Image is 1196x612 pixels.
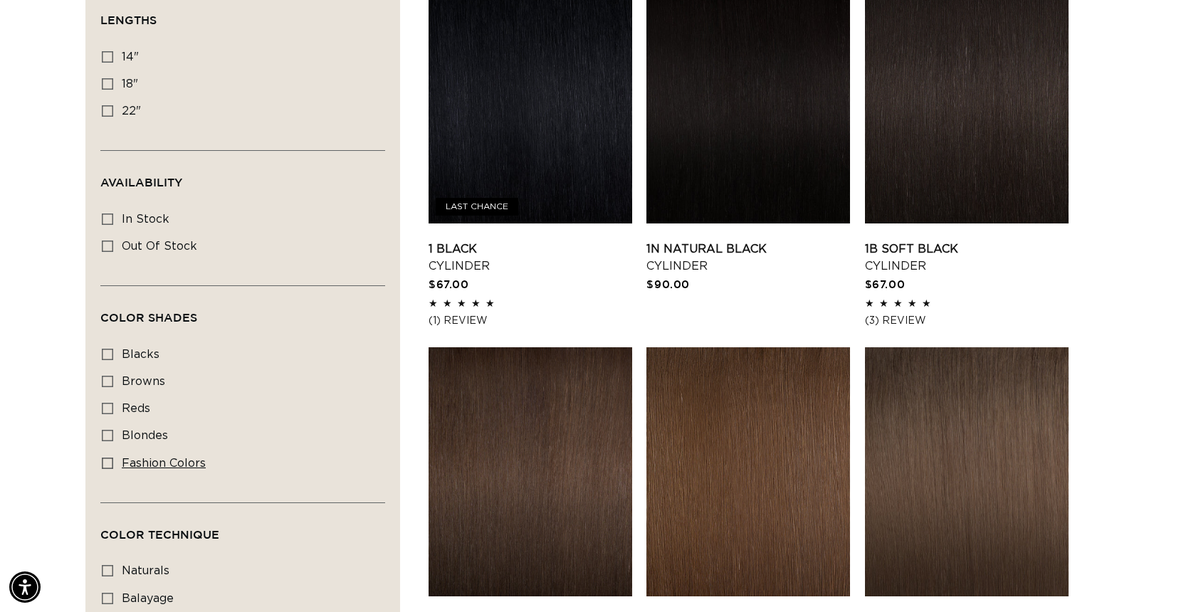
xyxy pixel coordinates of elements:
span: browns [122,376,165,387]
span: 18" [122,78,138,90]
span: balayage [122,593,174,604]
span: blacks [122,349,159,360]
summary: Color Shades (0 selected) [100,286,385,337]
iframe: Chat Widget [1125,544,1196,612]
span: Out of stock [122,241,197,252]
span: Lengths [100,14,157,26]
a: 1N Natural Black Cylinder [646,241,850,275]
span: In stock [122,213,169,225]
a: 1B Soft Black Cylinder [865,241,1069,275]
span: Color Technique [100,528,219,541]
span: 22" [122,105,141,117]
span: fashion colors [122,458,206,469]
span: naturals [122,565,169,576]
span: 14" [122,51,139,63]
span: Availability [100,176,182,189]
span: blondes [122,430,168,441]
span: reds [122,403,150,414]
div: Accessibility Menu [9,571,41,603]
span: Color Shades [100,311,197,324]
summary: Color Technique (0 selected) [100,503,385,554]
a: 1 Black Cylinder [429,241,632,275]
summary: Availability (0 selected) [100,151,385,202]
